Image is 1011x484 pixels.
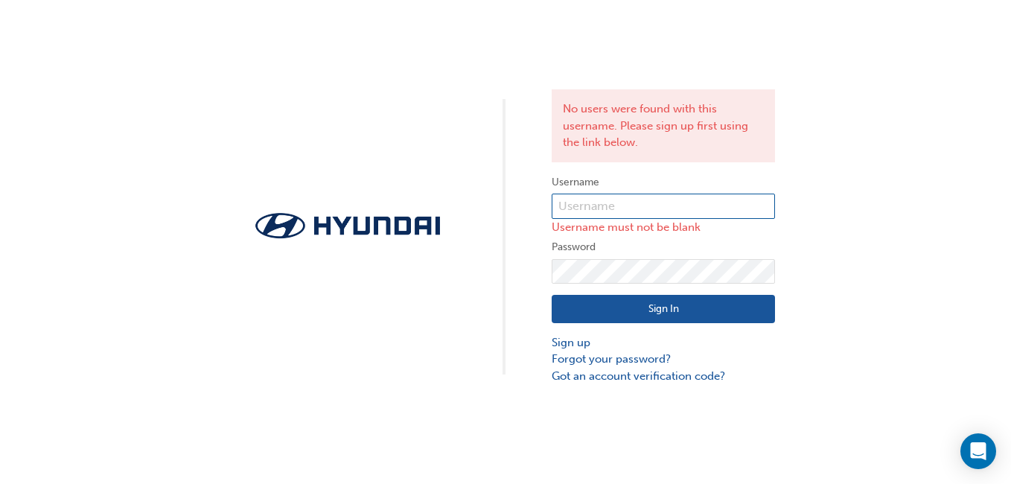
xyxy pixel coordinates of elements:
label: Username [552,173,775,191]
img: Trak [236,208,459,243]
a: Forgot your password? [552,351,775,368]
a: Sign up [552,334,775,351]
div: Open Intercom Messenger [960,433,996,469]
input: Username [552,194,775,219]
button: Sign In [552,295,775,323]
div: No users were found with this username. Please sign up first using the link below. [552,89,775,162]
p: Username must not be blank [552,219,775,236]
label: Password [552,238,775,256]
a: Got an account verification code? [552,368,775,385]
